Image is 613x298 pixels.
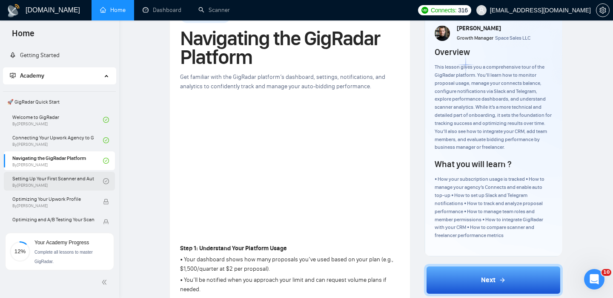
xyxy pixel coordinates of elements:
[180,245,287,252] strong: Step 1: Understand Your Platform Usage
[435,26,450,41] img: vlad-t.jpg
[12,151,103,170] a: Navigating the GigRadar PlatformBy[PERSON_NAME]
[431,6,456,15] span: Connects:
[101,278,110,286] span: double-left
[495,35,530,41] span: Space Sales LLC
[481,275,496,285] span: Next
[10,72,16,78] span: fund-projection-screen
[3,47,116,64] li: Getting Started
[421,7,428,14] img: upwork-logo.png
[180,29,400,67] h1: Navigating the GigRadar Platform
[4,93,115,110] span: 🚀 GigRadar Quick Start
[457,35,493,41] span: Growth Manager
[596,7,609,14] span: setting
[180,73,385,90] span: Get familiar with the GigRadar platform’s dashboard, settings, notifications, and analytics to co...
[12,203,94,208] span: By [PERSON_NAME]
[180,255,400,274] p: • Your dashboard shows how many proposals you’ve used based on your plan (e.g., $1,500/quarter at...
[435,158,511,170] h4: What you will learn ?
[12,224,94,229] span: By [PERSON_NAME]
[12,172,103,191] a: Setting Up Your First Scanner and Auto-BidderBy[PERSON_NAME]
[103,117,109,123] span: check-circle
[180,275,400,294] p: • You’ll be notified when you approach your limit and can request volume plans if needed.
[103,199,109,205] span: lock
[424,264,563,296] button: Next
[103,219,109,225] span: lock
[103,137,109,143] span: check-circle
[435,175,553,240] p: • How your subscription usage is tracked • How to manage your agency’s Connects and enable auto t...
[10,249,30,254] span: 12%
[596,7,610,14] a: setting
[12,131,103,150] a: Connecting Your Upwork Agency to GigRadarBy[PERSON_NAME]
[198,6,230,14] a: searchScanner
[103,178,109,184] span: check-circle
[435,46,470,58] h4: Overview
[34,240,89,246] span: Your Academy Progress
[457,25,501,32] span: [PERSON_NAME]
[602,269,611,276] span: 10
[100,6,126,14] a: homeHome
[10,72,44,79] span: Academy
[7,4,20,17] img: logo
[596,3,610,17] button: setting
[478,7,484,13] span: user
[584,269,604,289] iframe: Intercom live chat
[20,72,44,79] span: Academy
[12,195,94,203] span: Optimizing Your Upwork Profile
[10,52,60,59] a: rocketGetting Started
[435,63,553,151] p: This lesson gives you a comprehensive tour of the GigRadar platform. You’ll learn how to monitor ...
[12,215,94,224] span: Optimizing and A/B Testing Your Scanner for Better Results
[12,110,103,129] a: Welcome to GigRadarBy[PERSON_NAME]
[103,158,109,164] span: check-circle
[143,6,181,14] a: dashboardDashboard
[34,250,93,264] span: Complete all lessons to master GigRadar.
[5,27,41,45] span: Home
[458,6,467,15] span: 316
